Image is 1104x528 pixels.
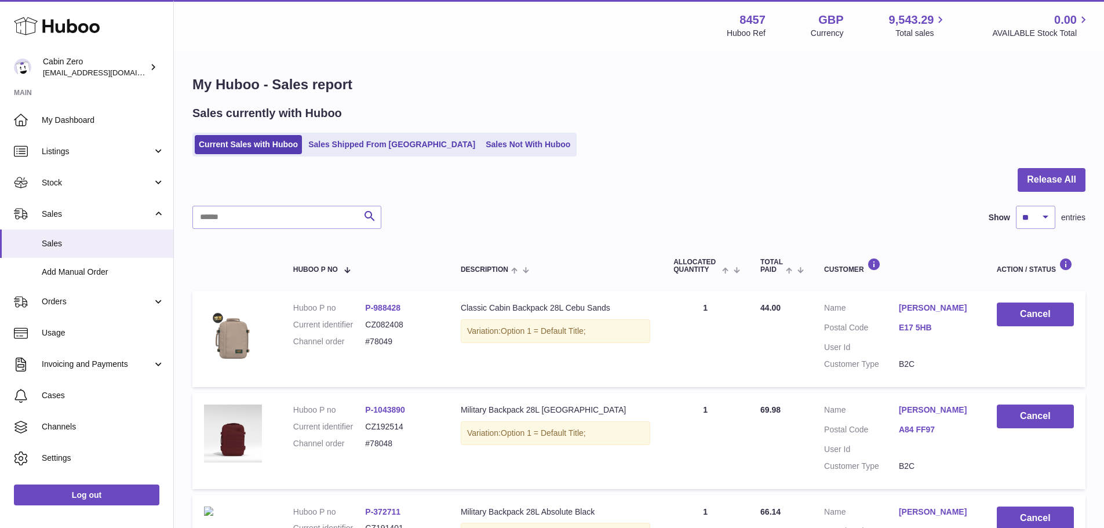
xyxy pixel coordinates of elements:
a: [PERSON_NAME] [899,303,974,314]
dd: B2C [899,359,974,370]
div: Action / Status [997,258,1074,274]
dt: Huboo P no [293,405,366,416]
dt: Channel order [293,438,366,449]
span: entries [1061,212,1085,223]
dt: Name [824,303,899,316]
dt: Current identifier [293,319,366,330]
span: Description [461,266,508,274]
a: E17 5HB [899,322,974,333]
a: 0.00 AVAILABLE Stock Total [992,12,1090,39]
span: Usage [42,327,165,338]
dd: B2C [899,461,974,472]
span: Cases [42,390,165,401]
span: My Dashboard [42,115,165,126]
button: Cancel [997,405,1074,428]
div: Military Backpack 28L Absolute Black [461,507,650,518]
img: internalAdmin-8457@internal.huboo.com [14,59,31,76]
span: Add Manual Order [42,267,165,278]
dt: Postal Code [824,424,899,438]
dt: Name [824,507,899,520]
span: Option 1 = Default Title; [501,428,586,438]
strong: GBP [818,12,843,28]
span: Stock [42,177,152,188]
dt: Postal Code [824,322,899,336]
div: Variation: [461,421,650,445]
span: [EMAIL_ADDRESS][DOMAIN_NAME] [43,68,170,77]
dt: Current identifier [293,421,366,432]
span: AVAILABLE Stock Total [992,28,1090,39]
div: Military Backpack 28L [GEOGRAPHIC_DATA] [461,405,650,416]
div: Cabin Zero [43,56,147,78]
h1: My Huboo - Sales report [192,75,1085,94]
img: cabinzero-military-absolute-black8_7a217982-0d92-45a7-b0e2-18c92ce56ed2.jpg [204,507,213,516]
span: Invoicing and Payments [42,359,152,370]
img: CLASSIC28L-cebu-sands-FRONT_84ae9e40-c4f2-4649-bfa3-ae984e4fdef1.jpg [204,303,262,361]
a: Sales Shipped From [GEOGRAPHIC_DATA] [304,135,479,154]
a: P-988428 [365,303,400,312]
dt: Huboo P no [293,507,366,518]
div: Currency [811,28,844,39]
span: Settings [42,453,165,464]
span: Option 1 = Default Title; [501,326,586,336]
button: Release All [1018,168,1085,192]
span: Sales [42,238,165,249]
dd: CZ082408 [365,319,438,330]
a: Current Sales with Huboo [195,135,302,154]
strong: 8457 [739,12,766,28]
dt: Huboo P no [293,303,366,314]
dd: #78049 [365,336,438,347]
dt: User Id [824,444,899,455]
span: Total paid [760,258,783,274]
a: [PERSON_NAME] [899,507,974,518]
span: Total sales [895,28,947,39]
span: Huboo P no [293,266,338,274]
span: Channels [42,421,165,432]
a: [PERSON_NAME] [899,405,974,416]
dt: Customer Type [824,461,899,472]
button: Cancel [997,303,1074,326]
span: Sales [42,209,152,220]
span: 9,543.29 [889,12,934,28]
a: A84 FF97 [899,424,974,435]
span: 0.00 [1054,12,1077,28]
span: 44.00 [760,303,781,312]
dt: User Id [824,342,899,353]
span: ALLOCATED Quantity [673,258,719,274]
span: 66.14 [760,507,781,516]
div: Huboo Ref [727,28,766,39]
a: P-1043890 [365,405,405,414]
a: Log out [14,485,159,505]
dd: CZ192514 [365,421,438,432]
a: Sales Not With Huboo [482,135,574,154]
div: Customer [824,258,974,274]
img: 84571750156808.jpg [204,405,262,463]
dt: Name [824,405,899,418]
label: Show [989,212,1010,223]
dt: Channel order [293,336,366,347]
a: 9,543.29 Total sales [889,12,948,39]
div: Variation: [461,319,650,343]
td: 1 [662,291,749,387]
div: Classic Cabin Backpack 28L Cebu Sands [461,303,650,314]
dd: #78048 [365,438,438,449]
h2: Sales currently with Huboo [192,105,342,121]
span: Orders [42,296,152,307]
dt: Customer Type [824,359,899,370]
a: P-372711 [365,507,400,516]
td: 1 [662,393,749,489]
span: 69.98 [760,405,781,414]
span: Listings [42,146,152,157]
